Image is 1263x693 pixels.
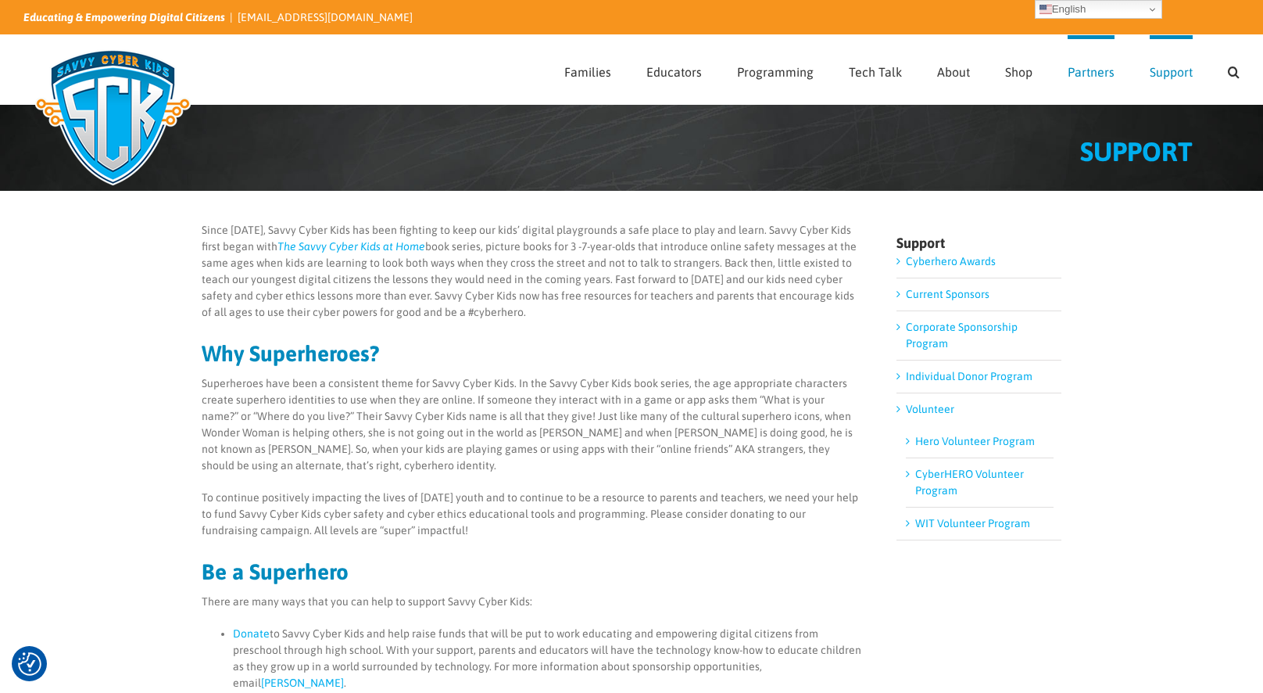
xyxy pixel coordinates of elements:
a: Partners [1068,35,1115,104]
h4: Support [896,236,1061,250]
a: Individual Donor Program [906,370,1032,382]
a: Search [1228,35,1240,104]
p: There are many ways that you can help to support Savvy Cyber Kids: [202,594,862,610]
h2: Why Superheroes? [202,343,862,364]
a: Donate [233,627,270,640]
button: Consent Preferences [18,652,41,676]
p: Superheroes have been a consistent theme for Savvy Cyber Kids. In the Savvy Cyber Kids book serie... [202,375,862,474]
nav: Main Menu [564,35,1240,104]
a: Corporate Sponsorship Program [906,321,1018,350]
li: to Savvy Cyber Kids and help raise funds that will be put to work educating and empowering digita... [233,626,862,691]
a: About [937,35,970,104]
p: To continue positively impacting the lives of [DATE] youth and to continue to be a resource to pa... [202,490,862,539]
span: Families [564,66,611,78]
a: Families [564,35,611,104]
span: Tech Talk [849,66,902,78]
span: Educators [646,66,702,78]
a: WIT Volunteer Program [915,517,1030,530]
a: Volunteer [906,403,954,415]
a: Shop [1005,35,1032,104]
img: Savvy Cyber Kids Logo [23,39,202,196]
a: Current Sponsors [906,288,989,300]
img: en [1039,3,1052,16]
span: Partners [1068,66,1115,78]
a: The Savvy Cyber Kids at Home [277,240,425,253]
a: Support [1150,35,1193,104]
a: Cyberhero Awards [906,255,996,268]
a: Tech Talk [849,35,902,104]
a: Educators [646,35,702,104]
span: Support [1150,66,1193,78]
span: Programming [737,66,814,78]
img: Revisit consent button [18,652,41,676]
span: Shop [1005,66,1032,78]
i: Educating & Empowering Digital Citizens [23,11,225,23]
a: [EMAIL_ADDRESS][DOMAIN_NAME] [238,11,413,23]
a: CyberHERO Volunteer Program [915,468,1024,497]
p: Since [DATE], Savvy Cyber Kids has been fighting to keep our kids’ digital playgrounds a safe pla... [202,222,862,321]
a: Programming [737,35,814,104]
h2: Be a Superhero [202,561,862,583]
span: SUPPORT [1080,136,1193,167]
span: About [937,66,970,78]
a: [PERSON_NAME] [261,677,344,689]
a: Hero Volunteer Program [915,435,1035,447]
